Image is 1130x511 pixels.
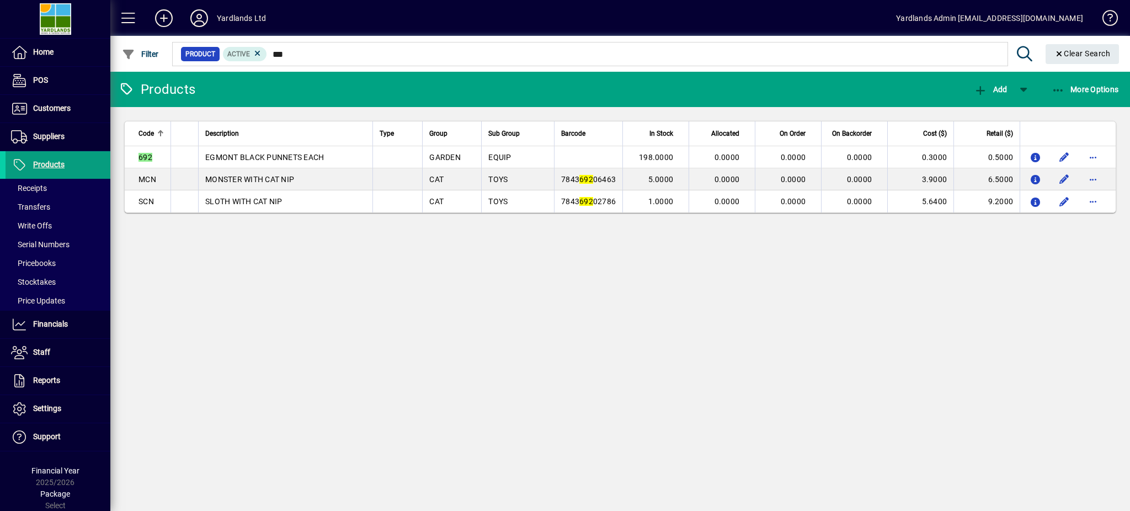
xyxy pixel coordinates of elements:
[649,127,673,140] span: In Stock
[781,175,806,184] span: 0.0000
[896,9,1083,27] div: Yardlands Admin [EMAIL_ADDRESS][DOMAIN_NAME]
[138,197,154,206] span: SCN
[119,44,162,64] button: Filter
[6,395,110,423] a: Settings
[971,79,1010,99] button: Add
[6,198,110,216] a: Transfers
[6,339,110,366] a: Staff
[847,175,872,184] span: 0.0000
[40,489,70,498] span: Package
[6,291,110,310] a: Price Updates
[847,197,872,206] span: 0.0000
[33,404,61,413] span: Settings
[6,216,110,235] a: Write Offs
[1052,85,1119,94] span: More Options
[561,197,616,206] span: 7843 02786
[630,127,683,140] div: In Stock
[33,104,71,113] span: Customers
[11,203,50,211] span: Transfers
[648,175,674,184] span: 5.0000
[217,9,266,27] div: Yardlands Ltd
[696,127,749,140] div: Allocated
[11,259,56,268] span: Pricebooks
[1094,2,1116,38] a: Knowledge Base
[182,8,217,28] button: Profile
[488,127,520,140] span: Sub Group
[715,153,740,162] span: 0.0000
[887,146,953,168] td: 0.3000
[488,197,508,206] span: TOYS
[11,184,47,193] span: Receipts
[488,127,547,140] div: Sub Group
[380,127,416,140] div: Type
[6,273,110,291] a: Stocktakes
[31,466,79,475] span: Financial Year
[832,127,872,140] span: On Backorder
[1056,193,1073,210] button: Edit
[579,175,593,184] em: 692
[380,127,394,140] span: Type
[205,197,282,206] span: SLOTH WITH CAT NIP
[205,153,324,162] span: EGMONT BLACK PUNNETS EACH
[205,127,239,140] span: Description
[488,153,511,162] span: EQUIP
[1056,148,1073,166] button: Edit
[6,423,110,451] a: Support
[429,127,447,140] span: Group
[561,175,616,184] span: 7843 06463
[6,367,110,395] a: Reports
[1054,49,1111,58] span: Clear Search
[11,240,70,249] span: Serial Numbers
[429,127,475,140] div: Group
[6,179,110,198] a: Receipts
[205,127,366,140] div: Description
[974,85,1007,94] span: Add
[429,197,444,206] span: CAT
[887,190,953,212] td: 5.6400
[6,235,110,254] a: Serial Numbers
[1046,44,1120,64] button: Clear
[561,127,616,140] div: Barcode
[953,168,1020,190] td: 6.5000
[119,81,195,98] div: Products
[715,175,740,184] span: 0.0000
[987,127,1013,140] span: Retail ($)
[1049,79,1122,99] button: More Options
[6,311,110,338] a: Financials
[953,146,1020,168] td: 0.5000
[781,153,806,162] span: 0.0000
[648,197,674,206] span: 1.0000
[828,127,882,140] div: On Backorder
[205,175,294,184] span: MONSTER WITH CAT NIP
[122,50,159,58] span: Filter
[185,49,215,60] span: Product
[138,153,152,162] em: 692
[1084,193,1102,210] button: More options
[6,67,110,94] a: POS
[11,221,52,230] span: Write Offs
[6,39,110,66] a: Home
[715,197,740,206] span: 0.0000
[33,76,48,84] span: POS
[429,153,461,162] span: GARDEN
[561,127,585,140] span: Barcode
[1084,148,1102,166] button: More options
[146,8,182,28] button: Add
[11,296,65,305] span: Price Updates
[33,432,61,441] span: Support
[780,127,806,140] span: On Order
[1084,171,1102,188] button: More options
[223,47,267,61] mat-chip: Activation Status: Active
[762,127,815,140] div: On Order
[711,127,739,140] span: Allocated
[6,254,110,273] a: Pricebooks
[1056,171,1073,188] button: Edit
[429,175,444,184] span: CAT
[33,320,68,328] span: Financials
[847,153,872,162] span: 0.0000
[11,278,56,286] span: Stocktakes
[138,127,164,140] div: Code
[33,348,50,356] span: Staff
[579,197,593,206] em: 692
[639,153,673,162] span: 198.0000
